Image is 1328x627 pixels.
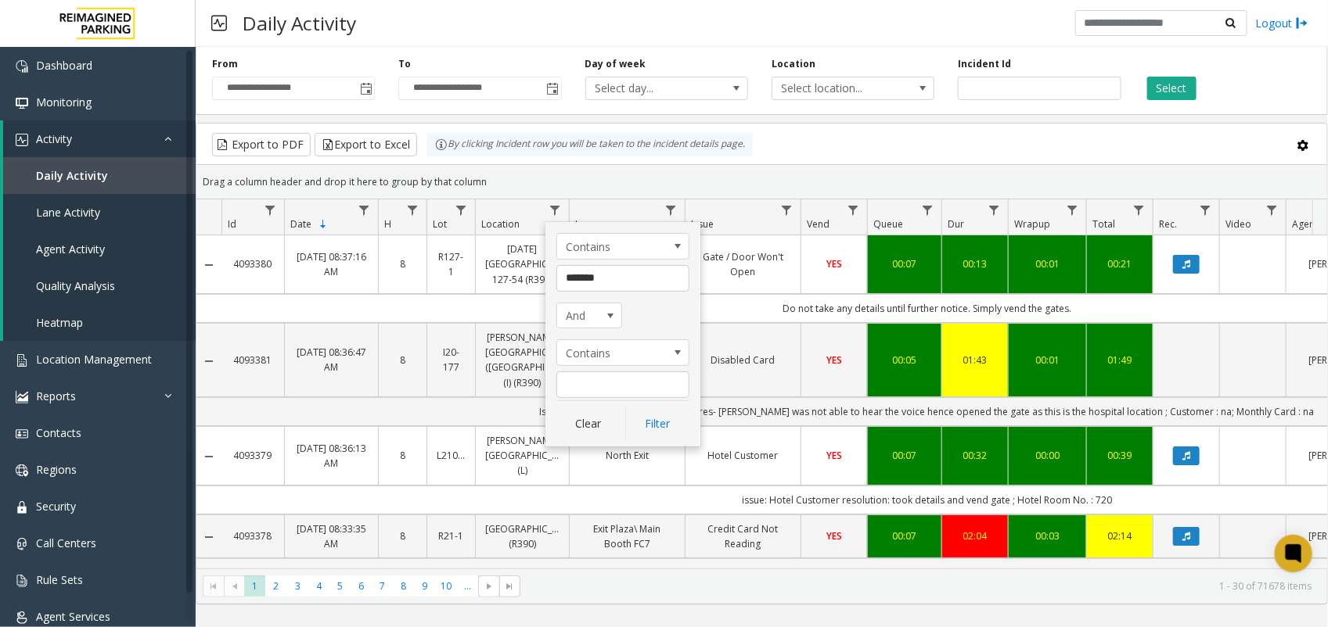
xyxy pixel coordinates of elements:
[457,575,478,597] span: Page 11
[265,575,286,597] span: Page 2
[196,531,221,543] a: Collapse Details
[556,265,689,292] input: Location Filter
[315,133,417,156] button: Export to Excel
[287,575,308,597] span: Page 3
[1128,199,1150,220] a: Total Filter Menu
[772,77,902,99] span: Select location...
[958,57,1011,71] label: Incident Id
[843,199,864,220] a: Vend Filter Menu
[625,407,689,441] button: Filter
[877,528,932,543] div: 00:07
[36,58,92,73] span: Dashboard
[556,233,689,260] span: Location Filter Operators
[1014,217,1050,231] span: Wrapup
[826,449,842,462] span: YES
[695,353,791,367] a: Disabled Card
[1096,256,1143,271] a: 00:21
[16,538,28,550] img: 'icon'
[393,575,414,597] span: Page 8
[952,528,999,543] div: 02:04
[776,199,797,220] a: Issue Filter Menu
[36,389,76,403] span: Reports
[504,580,516,593] span: Go to the last page
[579,521,675,551] a: Exit Plaza\ Main Booth FC7
[437,448,466,463] a: L21078900
[36,242,105,256] span: Agent Activity
[357,77,374,99] span: Toggle popup
[952,256,999,271] a: 00:13
[1296,15,1308,31] img: logout
[294,521,369,551] a: [DATE] 08:33:35 AM
[952,353,999,367] div: 01:43
[388,256,417,271] a: 8
[16,575,28,587] img: 'icon'
[16,391,28,403] img: 'icon'
[579,448,675,463] a: North Exit
[1147,77,1197,100] button: Select
[499,575,520,597] span: Go to the last page
[3,267,196,304] a: Quality Analysis
[196,259,221,271] a: Collapse Details
[317,218,329,231] span: Sortable
[478,575,499,597] span: Go to the next page
[437,345,466,374] a: I20-177
[16,501,28,514] img: 'icon'
[485,330,560,390] a: [PERSON_NAME][GEOGRAPHIC_DATA] ([GEOGRAPHIC_DATA]) (I) (R390)
[695,448,791,463] a: Hotel Customer
[196,168,1327,195] div: Drag a column header and drop it here to group by that column
[388,353,417,367] a: 8
[556,407,621,441] button: Clear
[811,353,858,367] a: YES
[877,448,932,463] a: 00:07
[556,339,689,366] span: Location Filter Operators
[388,448,417,463] a: 8
[435,138,448,151] img: infoIcon.svg
[3,304,196,341] a: Heatmap
[354,199,375,220] a: Date Filter Menu
[36,425,81,440] span: Contacts
[481,217,520,231] span: Location
[1096,353,1143,367] a: 01:49
[228,217,236,231] span: Id
[36,278,115,293] span: Quality Analysis
[351,575,372,597] span: Page 6
[948,217,964,231] span: Dur
[1018,448,1077,463] div: 00:00
[660,199,682,220] a: Lane Filter Menu
[36,572,83,587] span: Rule Sets
[398,57,411,71] label: To
[212,133,311,156] button: Export to PDF
[557,234,662,259] span: Contains
[36,609,110,624] span: Agent Services
[1018,528,1077,543] div: 00:03
[485,521,560,551] a: [GEOGRAPHIC_DATA] (R390)
[873,217,903,231] span: Queue
[36,499,76,514] span: Security
[1096,528,1143,543] a: 02:14
[952,448,999,463] a: 00:32
[36,95,92,109] span: Monitoring
[294,249,369,279] a: [DATE] 08:37:16 AM
[3,157,196,194] a: Daily Activity
[1062,199,1083,220] a: Wrapup Filter Menu
[329,575,351,597] span: Page 5
[1255,15,1308,31] a: Logout
[3,231,196,267] a: Agent Activity
[16,134,28,146] img: 'icon'
[545,199,566,220] a: Location Filter Menu
[485,433,560,478] a: [PERSON_NAME][GEOGRAPHIC_DATA] (L)
[483,580,495,593] span: Go to the next page
[16,464,28,477] img: 'icon'
[1018,353,1077,367] div: 00:01
[1159,217,1177,231] span: Rec.
[877,256,932,271] a: 00:07
[196,355,221,367] a: Collapse Details
[695,249,791,279] a: Gate / Door Won't Open
[308,575,329,597] span: Page 4
[16,611,28,624] img: 'icon'
[811,528,858,543] a: YES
